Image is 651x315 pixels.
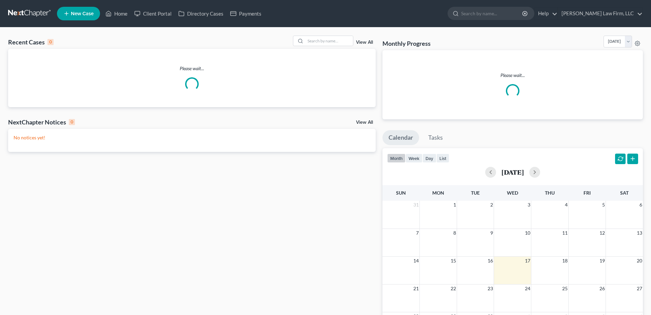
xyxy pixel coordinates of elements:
span: 5 [601,201,606,209]
span: 23 [487,284,494,293]
span: 12 [599,229,606,237]
span: 24 [524,284,531,293]
span: 31 [413,201,419,209]
button: list [436,154,449,163]
input: Search by name... [305,36,353,46]
a: Calendar [382,130,419,145]
input: Search by name... [461,7,523,20]
div: Recent Cases [8,38,54,46]
span: Thu [545,190,555,196]
span: 9 [490,229,494,237]
span: Fri [584,190,591,196]
div: 0 [69,119,75,125]
div: 0 [47,39,54,45]
a: Payments [227,7,265,20]
span: 1 [453,201,457,209]
span: Wed [507,190,518,196]
a: Directory Cases [175,7,227,20]
span: 2 [490,201,494,209]
button: month [387,154,406,163]
span: 17 [524,257,531,265]
span: Sun [396,190,406,196]
span: 20 [636,257,643,265]
span: 13 [636,229,643,237]
span: 25 [561,284,568,293]
a: Client Portal [131,7,175,20]
span: 18 [561,257,568,265]
span: 21 [413,284,419,293]
span: 22 [450,284,457,293]
button: week [406,154,422,163]
span: 26 [599,284,606,293]
a: Home [102,7,131,20]
a: View All [356,120,373,125]
div: NextChapter Notices [8,118,75,126]
p: Please wait... [8,65,376,72]
span: 27 [636,284,643,293]
span: Mon [432,190,444,196]
span: Sat [620,190,629,196]
h3: Monthly Progress [382,39,431,47]
span: Tue [471,190,480,196]
span: 3 [527,201,531,209]
a: [PERSON_NAME] Law Firm, LLC [558,7,643,20]
span: 16 [487,257,494,265]
span: 8 [453,229,457,237]
h2: [DATE] [501,169,524,176]
span: 7 [415,229,419,237]
span: 15 [450,257,457,265]
a: Tasks [422,130,449,145]
p: Please wait... [388,72,637,79]
span: 4 [564,201,568,209]
span: New Case [71,11,94,16]
span: 19 [599,257,606,265]
span: 10 [524,229,531,237]
span: 6 [639,201,643,209]
button: day [422,154,436,163]
span: 11 [561,229,568,237]
a: Help [535,7,557,20]
p: No notices yet! [14,134,370,141]
span: 14 [413,257,419,265]
a: View All [356,40,373,45]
